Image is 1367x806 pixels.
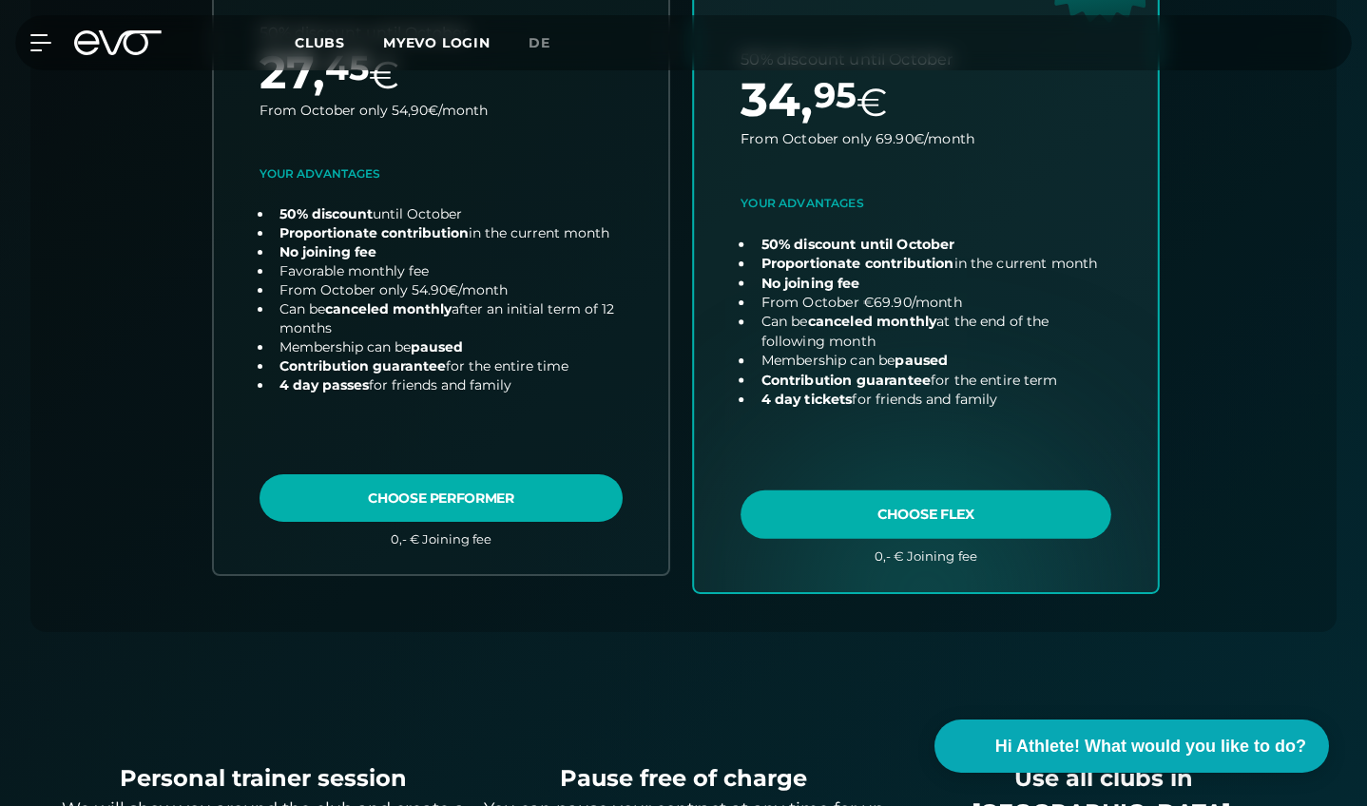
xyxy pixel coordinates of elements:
a: Clubs [295,33,383,51]
a: de [529,32,573,54]
span: de [529,34,550,51]
div: Personal trainer session [61,761,466,796]
span: Hi Athlete! What would you like to do? [995,734,1306,759]
a: MYEVO LOGIN [383,34,491,51]
button: Hi Athlete! What would you like to do? [934,720,1329,773]
span: Clubs [295,34,345,51]
div: Pause free of charge [481,761,886,796]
